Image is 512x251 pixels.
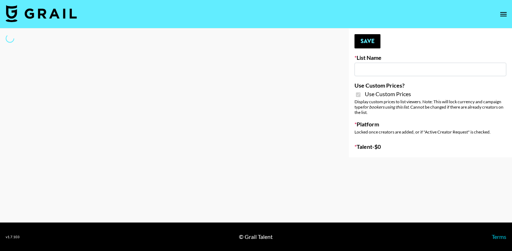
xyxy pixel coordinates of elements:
label: Use Custom Prices? [354,82,506,89]
button: open drawer [496,7,511,21]
div: v 1.7.103 [6,235,20,239]
img: Grail Talent [6,5,77,22]
label: Talent - $ 0 [354,143,506,150]
div: © Grail Talent [239,233,273,240]
label: List Name [354,54,506,61]
em: for bookers using this list [363,104,409,110]
button: Save [354,34,380,48]
div: Display custom prices to list viewers. Note: This will lock currency and campaign type . Cannot b... [354,99,506,115]
label: Platform [354,121,506,128]
span: Use Custom Prices [365,90,411,98]
div: Locked once creators are added, or if "Active Creator Request" is checked. [354,129,506,135]
a: Terms [492,233,506,240]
